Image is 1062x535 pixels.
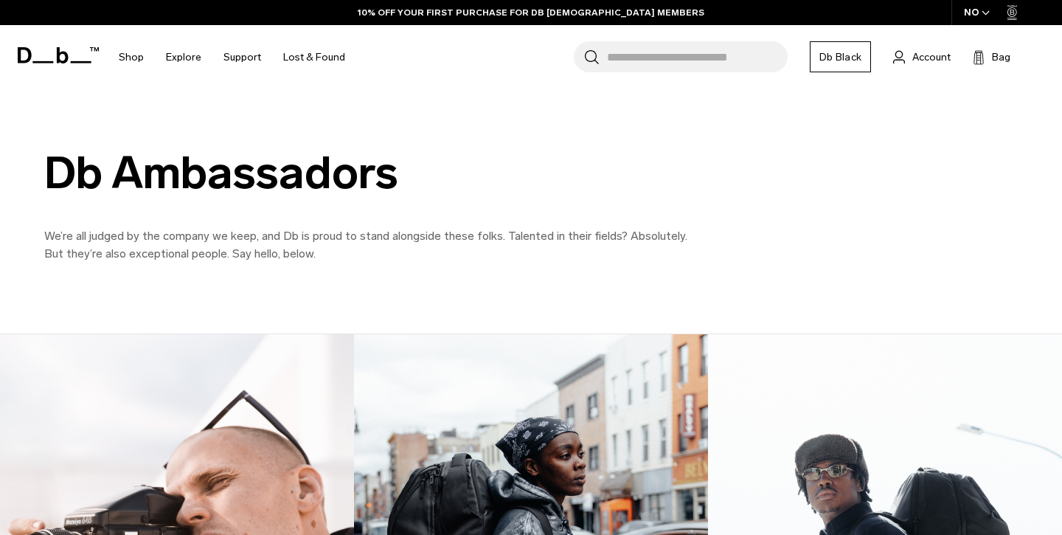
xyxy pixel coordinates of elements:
[358,6,704,19] a: 10% OFF YOUR FIRST PURCHASE FOR DB [DEMOGRAPHIC_DATA] MEMBERS
[44,227,708,263] p: We’re all judged by the company we keep, and Db is proud to stand alongside these folks. Talented...
[283,31,345,83] a: Lost & Found
[166,31,201,83] a: Explore
[973,48,1010,66] button: Bag
[44,148,708,198] div: Db Ambassadors
[119,31,144,83] a: Shop
[223,31,261,83] a: Support
[912,49,951,65] span: Account
[893,48,951,66] a: Account
[810,41,871,72] a: Db Black
[108,25,356,89] nav: Main Navigation
[992,49,1010,65] span: Bag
